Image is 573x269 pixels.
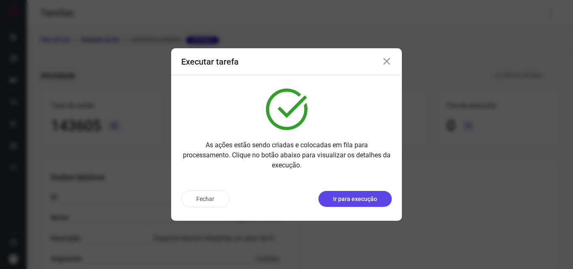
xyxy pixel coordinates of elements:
button: Ir para execução [318,191,392,207]
button: Fechar [181,191,229,207]
p: As ações estão sendo criadas e colocadas em fila para processamento. Clique no botão abaixo para ... [181,140,392,170]
p: Ir para execução [333,195,377,204]
h3: Executar tarefa [181,57,239,67]
img: verified.svg [266,89,307,130]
